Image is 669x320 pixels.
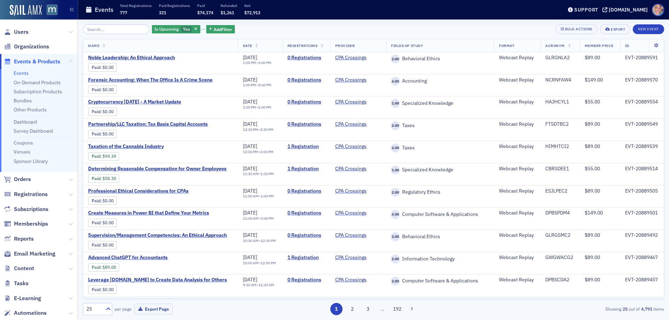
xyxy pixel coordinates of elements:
[243,149,258,154] time: 12:00 PM
[261,238,276,243] time: 12:30 PM
[88,174,119,182] div: Paid: 1 - $5830
[400,123,415,129] span: Taxes
[92,176,100,181] a: Paid
[92,87,100,92] a: Paid
[92,287,100,292] a: Paid
[565,27,592,31] div: Bulk Actions
[14,250,55,258] span: Email Marketing
[102,87,114,92] span: $0.00
[243,105,271,110] div: –
[585,276,600,283] span: $89.00
[243,83,256,87] time: 1:00 PM
[88,263,119,272] div: Paid: 1 - $8900
[625,277,659,283] div: EVT-20889457
[335,188,379,194] span: CPA Crossings
[4,28,29,36] a: Users
[88,285,117,294] div: Paid: 0 - $0
[499,166,536,172] div: Webcast Replay
[499,210,536,216] div: Webcast Replay
[102,176,116,181] span: $58.30
[391,143,400,152] span: 2.00
[14,265,34,272] span: Content
[625,43,629,48] span: ID
[585,232,600,238] span: $89.00
[400,211,478,218] span: Computer Software & Applications
[499,188,536,194] div: Webcast Replay
[88,152,119,161] div: Paid: 1 - $9434
[4,250,55,258] a: Email Marketing
[335,121,367,127] a: CPA Crossings
[609,7,648,13] div: [DOMAIN_NAME]
[243,143,257,149] span: [DATE]
[14,280,29,287] span: Tasks
[4,205,48,213] a: Subscriptions
[92,109,102,114] span: :
[243,150,274,154] div: –
[183,26,190,32] span: Yes
[4,265,34,272] a: Content
[159,10,166,15] span: 321
[92,265,102,270] span: :
[243,254,257,260] span: [DATE]
[243,99,257,105] span: [DATE]
[330,303,343,315] button: 1
[633,25,664,32] a: New Event
[243,282,256,287] time: 9:30 AM
[287,277,325,283] a: 0 Registrations
[243,127,274,132] div: –
[499,232,536,239] div: Webcast Replay
[335,99,367,105] a: CPA Crossings
[335,77,367,83] a: CPA Crossings
[625,210,659,216] div: EVT-20889501
[197,10,213,15] span: $74,174
[14,70,29,76] a: Events
[585,77,603,83] span: $149.00
[545,210,575,216] div: DPBSPDM4
[391,99,400,108] span: 1.00
[391,210,400,219] span: 4.00
[14,235,34,243] span: Reports
[102,242,114,248] span: $0.00
[475,306,664,312] div: Showing out of items
[391,55,400,63] span: 2.00
[92,87,102,92] span: :
[335,55,367,61] a: CPA Crossings
[625,188,659,194] div: EVT-20889505
[83,24,149,34] input: Search…
[88,63,117,71] div: Paid: 0 - $0
[14,97,32,104] a: Bundles
[14,149,30,155] a: Venues
[14,28,29,36] span: Users
[14,107,47,113] a: Other Products
[243,172,274,176] div: –
[244,10,260,15] span: $72,913
[243,165,257,172] span: [DATE]
[88,85,117,94] div: Paid: 0 - $0
[545,55,575,61] div: GLRGNLA2
[14,79,61,86] a: On-Demand Products
[335,166,367,172] a: CPA Crossings
[391,255,400,263] span: 2.00
[88,130,117,138] div: Paid: 0 - $0
[287,143,325,150] a: 1 Registration
[585,165,600,172] span: $55.00
[92,65,102,70] span: :
[244,3,260,8] p: Net
[391,277,400,286] span: 2.00
[400,278,478,284] span: Computer Software & Applications
[287,99,325,105] a: 0 Registrations
[88,108,117,116] div: Paid: 0 - $0
[585,99,600,105] span: $55.00
[243,194,259,198] time: 11:00 AM
[362,303,374,315] button: 3
[206,25,235,34] button: AddFilter
[243,260,259,265] time: 10:00 AM
[611,28,625,31] div: Export
[221,10,234,15] span: $1,261
[335,143,367,150] a: CPA Crossings
[499,277,536,283] div: Webcast Replay
[545,121,575,127] div: FTSDTBC2
[391,232,400,241] span: 2.00
[335,232,367,239] a: CPA Crossings
[47,5,57,15] img: SailAMX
